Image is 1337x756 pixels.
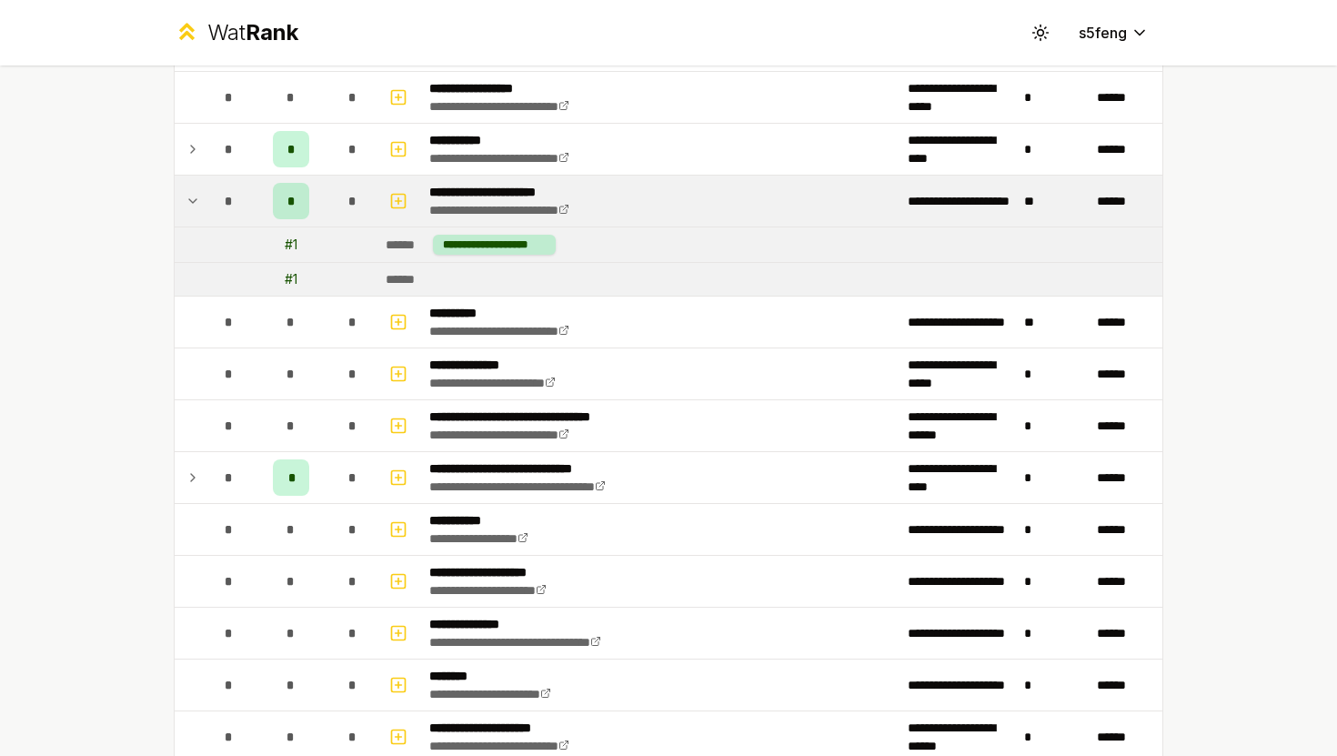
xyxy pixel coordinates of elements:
a: WatRank [174,18,298,47]
div: # 1 [285,270,297,288]
div: # 1 [285,236,297,254]
button: s5feng [1064,16,1163,49]
span: Rank [246,19,298,45]
span: s5feng [1079,22,1127,44]
div: Wat [207,18,298,47]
